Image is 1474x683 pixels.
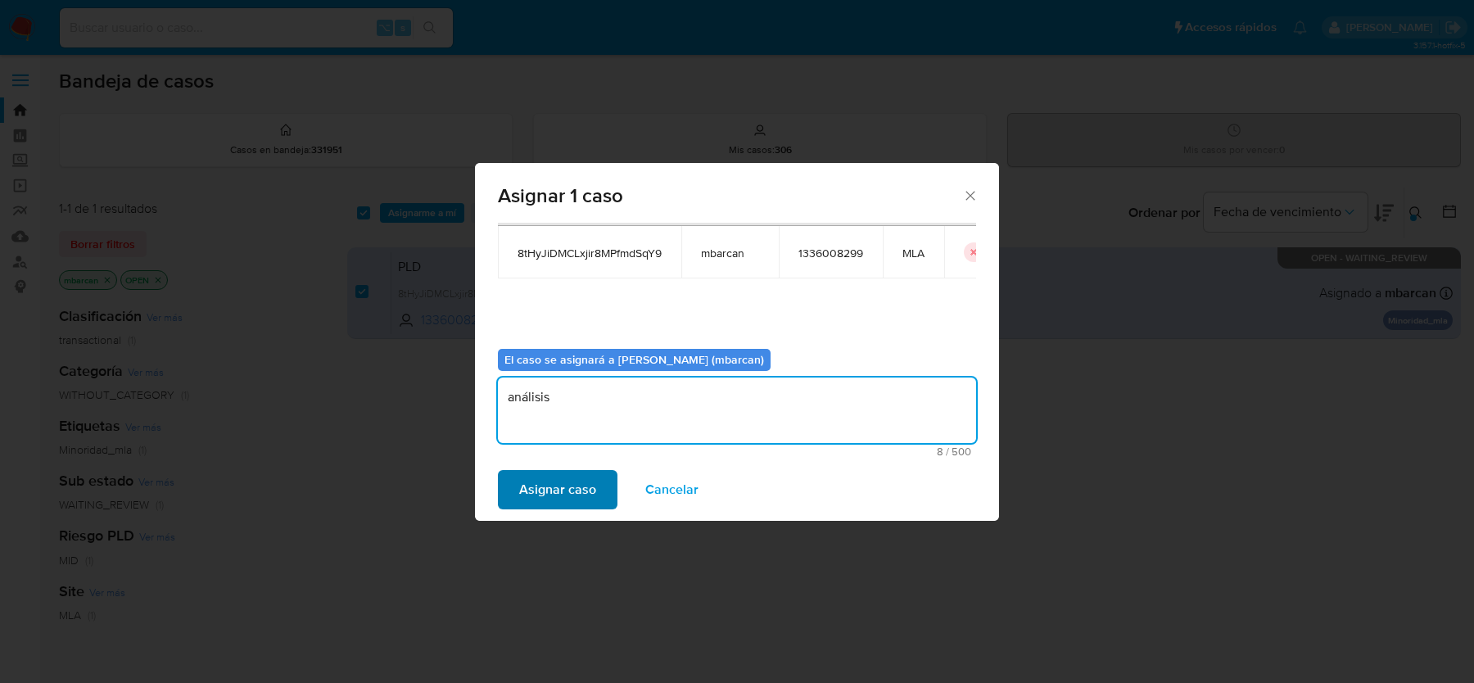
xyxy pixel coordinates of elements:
div: assign-modal [475,163,999,521]
span: MLA [902,246,925,260]
span: Asignar caso [519,472,596,508]
button: Asignar caso [498,470,617,509]
span: Asignar 1 caso [498,186,962,206]
span: 1336008299 [798,246,863,260]
b: El caso se asignará a [PERSON_NAME] (mbarcan) [504,351,764,368]
span: 8tHyJiDMCLxjir8MPfmdSqY9 [518,246,662,260]
button: icon-button [964,242,983,262]
span: mbarcan [701,246,759,260]
button: Cancelar [624,470,720,509]
span: Cancelar [645,472,699,508]
span: Máximo 500 caracteres [503,446,971,457]
textarea: análisis [498,378,976,443]
button: Cerrar ventana [962,188,977,202]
